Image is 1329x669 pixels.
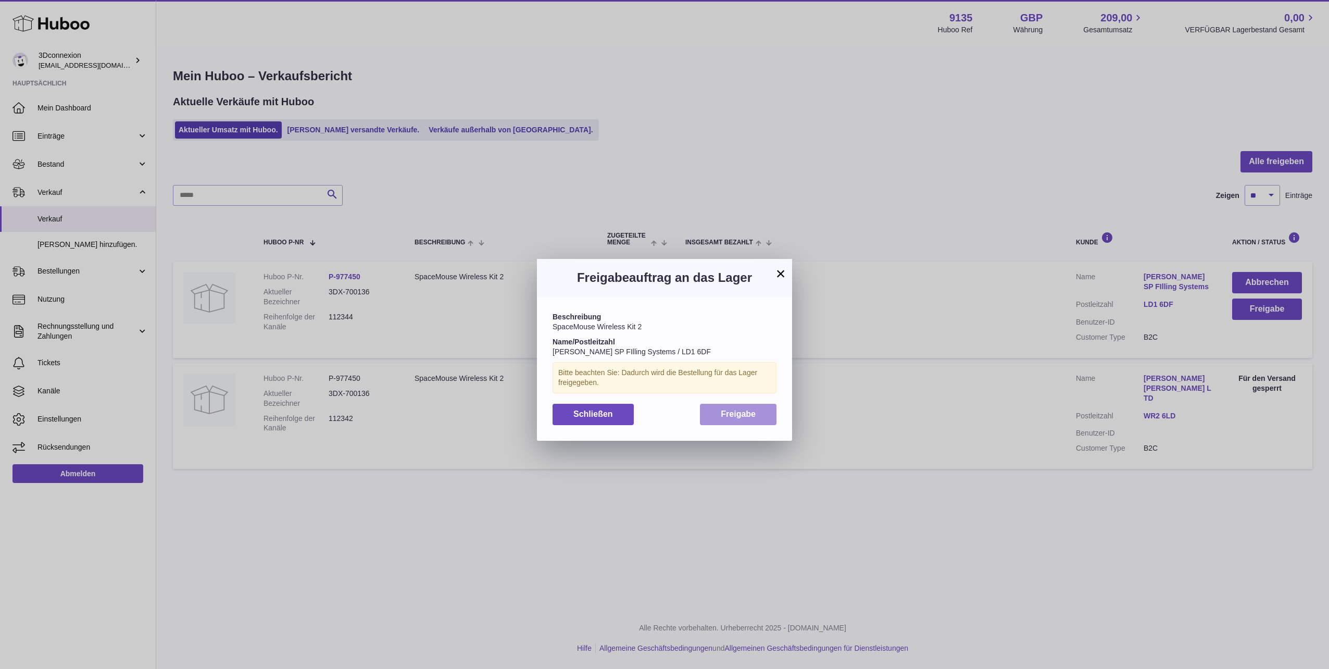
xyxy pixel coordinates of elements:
[553,323,642,331] span: SpaceMouse Wireless Kit 2
[553,313,601,321] strong: Beschreibung
[700,404,776,425] button: Freigabe
[721,410,756,418] span: Freigabe
[553,404,634,425] button: Schließen
[774,267,787,280] button: ×
[553,338,615,346] strong: Name/Postleitzahl
[553,269,776,286] h3: Freigabeauftrag an das Lager
[573,410,613,418] span: Schließen
[553,362,776,393] div: Bitte beachten Sie: Dadurch wird die Bestellung für das Lager freigegeben.
[553,348,711,356] span: [PERSON_NAME] SP FIlling Systems / LD1 6DF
